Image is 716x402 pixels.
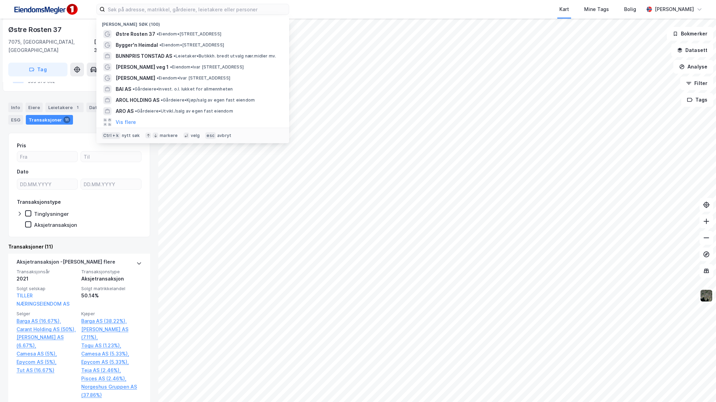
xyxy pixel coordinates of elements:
[624,5,636,13] div: Bolig
[159,42,161,47] span: •
[157,31,221,37] span: Eiendom • [STREET_ADDRESS]
[86,103,112,112] div: Datasett
[157,75,159,81] span: •
[191,133,200,138] div: velg
[173,53,176,59] span: •
[157,75,230,81] span: Eiendom • Ivar [STREET_ADDRESS]
[8,24,63,35] div: Østre Rosten 37
[81,366,142,374] a: Teja AS (2.46%),
[116,85,131,93] span: BAI AS
[160,133,178,138] div: markere
[11,2,80,17] img: F4PB6Px+NJ5v8B7XTbfpPpyloAAAAASUVORK5CYII=
[173,53,276,59] span: Leietaker • Butikkh. bredt utvalg nær.midler mv.
[81,350,142,358] a: Camesa AS (5.33%),
[681,93,713,107] button: Tags
[17,366,77,374] a: Tut AS (16.67%)
[17,317,77,325] a: Barga AS (16.67%),
[116,107,134,115] span: ARO AS
[17,258,115,269] div: Aksjetransaksjon - [PERSON_NAME] flere
[170,64,172,70] span: •
[680,76,713,90] button: Filter
[559,5,569,13] div: Kart
[116,118,136,126] button: Vis flere
[700,289,713,302] img: 9k=
[63,116,70,123] div: 11
[17,311,77,317] span: Selger
[116,96,159,104] span: AROL HOLDING AS
[45,103,84,112] div: Leietakere
[81,374,142,383] a: Pisces AS (2.46%),
[81,269,142,275] span: Transaksjonstype
[8,63,67,76] button: Tag
[17,325,77,334] a: Carant Holding AS (50%),
[170,64,244,70] span: Eiendom • Ivar [STREET_ADDRESS]
[217,133,231,138] div: avbryt
[81,286,142,292] span: Solgt matrikkelandel
[161,97,255,103] span: Gårdeiere • Kjøp/salg av egen fast eiendom
[673,60,713,74] button: Analyse
[74,104,81,111] div: 1
[81,179,141,189] input: DD.MM.YYYY
[17,293,70,307] a: TILLER NÆRINGSEIENDOM AS
[116,74,155,82] span: [PERSON_NAME]
[159,42,224,48] span: Eiendom • [STREET_ADDRESS]
[205,132,216,139] div: esc
[17,179,77,189] input: DD.MM.YYYY
[17,286,77,292] span: Solgt selskap
[584,5,609,13] div: Mine Tags
[8,115,23,125] div: ESG
[81,358,142,366] a: Epycom AS (5.33%),
[25,103,43,112] div: Eiere
[8,243,150,251] div: Transaksjoner (11)
[157,31,159,36] span: •
[8,38,94,54] div: 7075, [GEOGRAPHIC_DATA], [GEOGRAPHIC_DATA]
[81,383,142,399] a: Norgeshus Gruppen AS (37.86%)
[116,63,169,71] span: [PERSON_NAME] veg 1
[682,369,716,402] div: Kontrollprogram for chat
[17,151,77,162] input: Fra
[81,151,141,162] input: Til
[34,211,69,217] div: Tinglysninger
[17,168,29,176] div: Dato
[81,292,142,300] div: 50.14%
[133,86,233,92] span: Gårdeiere • Invest. o.l. lukket for allmennheten
[81,311,142,317] span: Kjøper
[17,269,77,275] span: Transaksjonsår
[682,369,716,402] iframe: Chat Widget
[671,43,713,57] button: Datasett
[122,133,140,138] div: nytt søk
[81,341,142,350] a: Togu AS (1.23%),
[17,358,77,366] a: Epycom AS (5%),
[96,16,289,29] div: [PERSON_NAME] søk (100)
[133,86,135,92] span: •
[81,317,142,325] a: Barga AS (38.22%),
[17,275,77,283] div: 2021
[17,198,61,206] div: Transaksjonstype
[102,132,120,139] div: Ctrl + k
[135,108,233,114] span: Gårdeiere • Utvikl./salg av egen fast eiendom
[81,275,142,283] div: Aksjetransaksjon
[81,325,142,342] a: [PERSON_NAME] AS (7.11%),
[161,97,163,103] span: •
[116,30,155,38] span: Østre Rosten 37
[105,4,289,14] input: Søk på adresse, matrikkel, gårdeiere, leietakere eller personer
[34,222,77,228] div: Aksjetransaksjon
[655,5,694,13] div: [PERSON_NAME]
[17,350,77,358] a: Camesa AS (5%),
[116,52,172,60] span: BUNNPRIS TONSTAD AS
[94,38,150,54] div: [GEOGRAPHIC_DATA], 323/1929
[8,103,23,112] div: Info
[667,27,713,41] button: Bokmerker
[116,41,158,49] span: Bygger'n Heimdal
[26,115,73,125] div: Transaksjoner
[135,108,137,114] span: •
[17,333,77,350] a: [PERSON_NAME] AS (6.67%),
[17,141,26,150] div: Pris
